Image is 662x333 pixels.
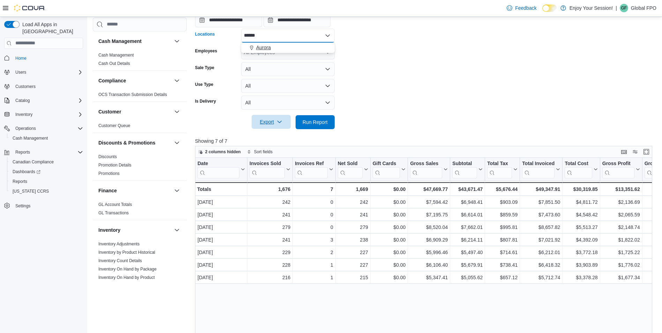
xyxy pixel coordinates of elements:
div: [DATE] [198,198,245,206]
input: Press the down key to open a popover containing a calendar. [263,13,330,27]
div: 0 [295,223,333,231]
button: Operations [13,124,39,133]
div: Gross Sales [410,160,442,167]
div: Subtotal [452,160,477,178]
div: $1,725.22 [602,248,640,257]
h3: Discounts & Promotions [98,139,155,146]
div: $0.00 [373,261,406,269]
a: Cash Out Details [98,61,130,66]
span: Catalog [13,96,83,105]
button: Total Tax [487,160,518,178]
div: 229 [250,248,290,257]
div: $6,909.29 [410,236,448,244]
div: $738.41 [487,261,518,269]
a: Home [13,54,29,62]
div: $1,776.02 [602,261,640,269]
a: Reports [10,177,30,186]
button: Canadian Compliance [7,157,86,167]
span: Inventory Adjustments [98,241,140,247]
div: $2,148.74 [602,223,640,231]
button: Sort fields [244,148,275,156]
div: Gift Card Sales [372,160,400,178]
button: Inventory [173,226,181,234]
span: [US_STATE] CCRS [13,188,49,194]
div: Total Cost [565,160,592,178]
a: Customer Queue [98,123,130,128]
button: Date [198,160,245,178]
div: Total Invoiced [522,160,555,167]
nav: Complex example [4,50,83,229]
button: 2 columns hidden [195,148,244,156]
div: $6,212.01 [522,248,560,257]
input: Press the down key to open a popover containing a calendar. [195,13,262,27]
span: Run Report [303,119,328,126]
div: 1,669 [337,185,368,193]
button: Operations [1,124,86,133]
button: Subtotal [452,160,483,178]
button: All [241,62,335,76]
span: Catalog [15,98,30,103]
span: Users [15,69,26,75]
div: Customer [93,121,187,133]
div: Compliance [93,90,187,102]
div: $1,822.02 [602,236,640,244]
div: Total Tax [487,160,512,167]
div: 241 [250,236,290,244]
div: Invoices Sold [250,160,285,167]
a: Inventory On Hand by Package [98,267,157,272]
span: Reports [10,177,83,186]
div: 2 [295,248,333,257]
div: Discounts & Promotions [93,153,187,180]
div: Net Sold [337,160,362,178]
div: $0.00 [373,236,406,244]
a: GL Account Totals [98,202,132,207]
span: Operations [13,124,83,133]
a: Canadian Compliance [10,158,57,166]
span: GL Transactions [98,210,129,216]
button: Customer [173,108,181,116]
div: $47,669.77 [410,185,448,193]
label: Locations [195,31,215,37]
span: Inventory On Hand by Product [98,275,155,280]
button: [US_STATE] CCRS [7,186,86,196]
a: Feedback [504,1,539,15]
button: Reports [7,177,86,186]
div: $8,657.82 [522,223,560,231]
div: Gift Cards [372,160,400,167]
a: OCS Transaction Submission Details [98,92,167,97]
a: Inventory Count Details [98,258,142,263]
a: Settings [13,202,33,210]
div: $3,378.28 [565,273,597,282]
span: Inventory [15,112,32,117]
a: Cash Management [98,53,134,58]
div: $5,055.62 [452,273,483,282]
div: Invoices Ref [295,160,327,167]
div: $0.00 [373,198,406,206]
div: $2,065.59 [602,210,640,219]
div: 228 [250,261,290,269]
a: Discounts [98,154,117,159]
span: Settings [15,203,30,209]
p: Enjoy Your Session! [570,4,613,12]
span: 2 columns hidden [205,149,241,155]
div: $1,677.34 [602,273,640,282]
span: Reports [13,179,27,184]
div: $7,021.92 [522,236,560,244]
button: Users [13,68,29,76]
div: $6,418.32 [522,261,560,269]
div: Date [198,160,239,167]
button: All [241,79,335,93]
div: $4,392.09 [565,236,597,244]
button: Invoices Sold [250,160,290,178]
div: $7,594.42 [410,198,448,206]
div: $6,106.40 [410,261,448,269]
button: Home [1,53,86,63]
div: 215 [338,273,368,282]
button: Enter fullscreen [642,148,650,156]
div: $0.00 [373,210,406,219]
button: Net Sold [337,160,368,178]
div: 7 [295,185,333,193]
h3: Inventory [98,227,120,234]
